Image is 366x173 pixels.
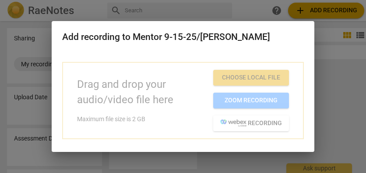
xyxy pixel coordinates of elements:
[220,119,282,128] span: recording
[220,96,282,105] span: Zoom recording
[213,93,289,108] button: Zoom recording
[213,70,289,86] button: Choose local file
[77,115,206,124] p: Maximum file size is 2 GB
[62,32,304,43] h2: Add recording to Mentor 9-15-25/[PERSON_NAME]
[220,73,282,82] span: Choose local file
[213,115,289,131] button: recording
[77,77,206,108] p: Drag and drop your audio/video file here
